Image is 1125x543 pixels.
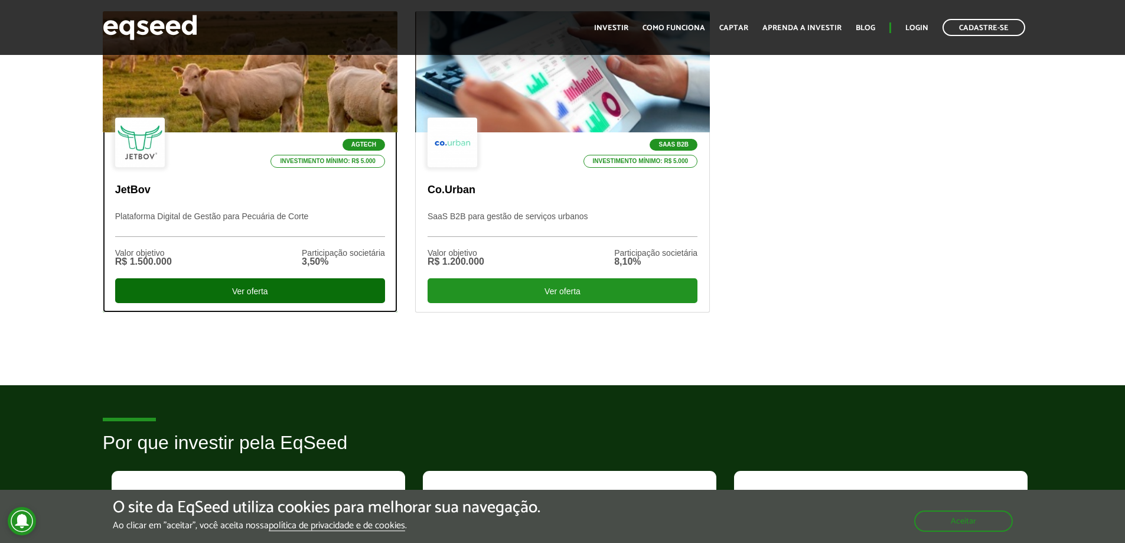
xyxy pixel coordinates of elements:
[614,257,697,266] div: 8,10%
[752,489,805,542] img: 90x90_lista.svg
[594,24,628,32] a: Investir
[428,184,697,197] p: Co.Urban
[115,184,385,197] p: JetBov
[428,212,697,237] p: SaaS B2B para gestão de serviços urbanos
[905,24,928,32] a: Login
[428,278,697,303] div: Ver oferta
[428,249,484,257] div: Valor objetivo
[302,257,385,266] div: 3,50%
[129,489,182,542] img: 90x90_fundos.svg
[762,24,842,32] a: Aprenda a investir
[428,257,484,266] div: R$ 1.200.000
[719,24,748,32] a: Captar
[914,511,1013,532] button: Aceitar
[856,24,875,32] a: Blog
[643,24,705,32] a: Como funciona
[103,433,1023,471] h2: Por que investir pela EqSeed
[270,155,385,168] p: Investimento mínimo: R$ 5.000
[415,11,710,313] a: SaaS B2B Investimento mínimo: R$ 5.000 Co.Urban SaaS B2B para gestão de serviços urbanos Valor ob...
[115,278,385,303] div: Ver oferta
[103,11,397,313] a: Agtech Investimento mínimo: R$ 5.000 JetBov Plataforma Digital de Gestão para Pecuária de Corte V...
[343,139,385,151] p: Agtech
[269,521,405,531] a: política de privacidade e de cookies
[115,212,385,237] p: Plataforma Digital de Gestão para Pecuária de Corte
[650,139,697,151] p: SaaS B2B
[614,249,697,257] div: Participação societária
[115,249,172,257] div: Valor objetivo
[302,249,385,257] div: Participação societária
[583,155,698,168] p: Investimento mínimo: R$ 5.000
[103,12,197,43] img: EqSeed
[441,489,494,542] img: 90x90_tempo.svg
[115,257,172,266] div: R$ 1.500.000
[113,499,540,517] h5: O site da EqSeed utiliza cookies para melhorar sua navegação.
[943,19,1025,36] a: Cadastre-se
[113,520,540,531] p: Ao clicar em "aceitar", você aceita nossa .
